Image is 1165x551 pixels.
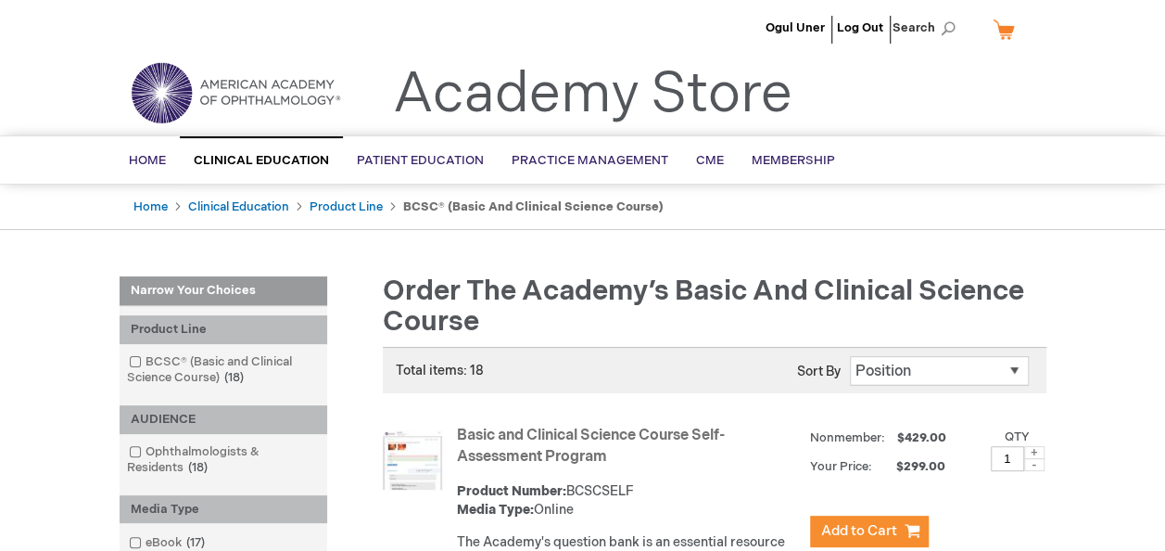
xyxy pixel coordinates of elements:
span: $429.00 [894,430,949,445]
strong: Media Type: [457,502,534,518]
span: Total items: 18 [396,363,484,378]
a: BCSC® (Basic and Clinical Science Course)18 [124,353,323,387]
a: Clinical Education [188,199,289,214]
span: Order the Academy’s Basic and Clinical Science Course [383,275,1024,339]
strong: BCSC® (Basic and Clinical Science Course) [403,199,664,214]
span: Clinical Education [194,153,329,168]
div: Media Type [120,495,327,524]
span: Search [893,9,963,46]
label: Sort By [797,364,841,379]
a: Product Line [310,199,383,214]
span: Home [129,153,166,168]
a: Log Out [837,20,883,35]
strong: Nonmember: [810,427,885,450]
span: 17 [182,535,209,550]
a: Academy Store [393,61,792,128]
div: Product Line [120,315,327,344]
span: Patient Education [357,153,484,168]
span: 18 [220,370,248,385]
span: Add to Cart [821,522,897,540]
input: Qty [991,446,1024,471]
span: $299.00 [875,459,948,474]
img: Basic and Clinical Science Course Self-Assessment Program [383,430,442,490]
a: Basic and Clinical Science Course Self-Assessment Program [457,427,725,466]
span: 18 [184,460,212,475]
strong: Your Price: [810,459,872,474]
div: AUDIENCE [120,405,327,434]
label: Qty [1005,429,1030,444]
span: Practice Management [512,153,668,168]
strong: Product Number: [457,483,566,499]
strong: Narrow Your Choices [120,276,327,306]
a: Ogul Uner [766,20,825,35]
button: Add to Cart [810,516,929,547]
a: Ophthalmologists & Residents18 [124,443,323,477]
span: Membership [752,153,835,168]
div: BCSCSELF Online [457,482,801,519]
a: Home [133,199,168,214]
span: CME [696,153,724,168]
